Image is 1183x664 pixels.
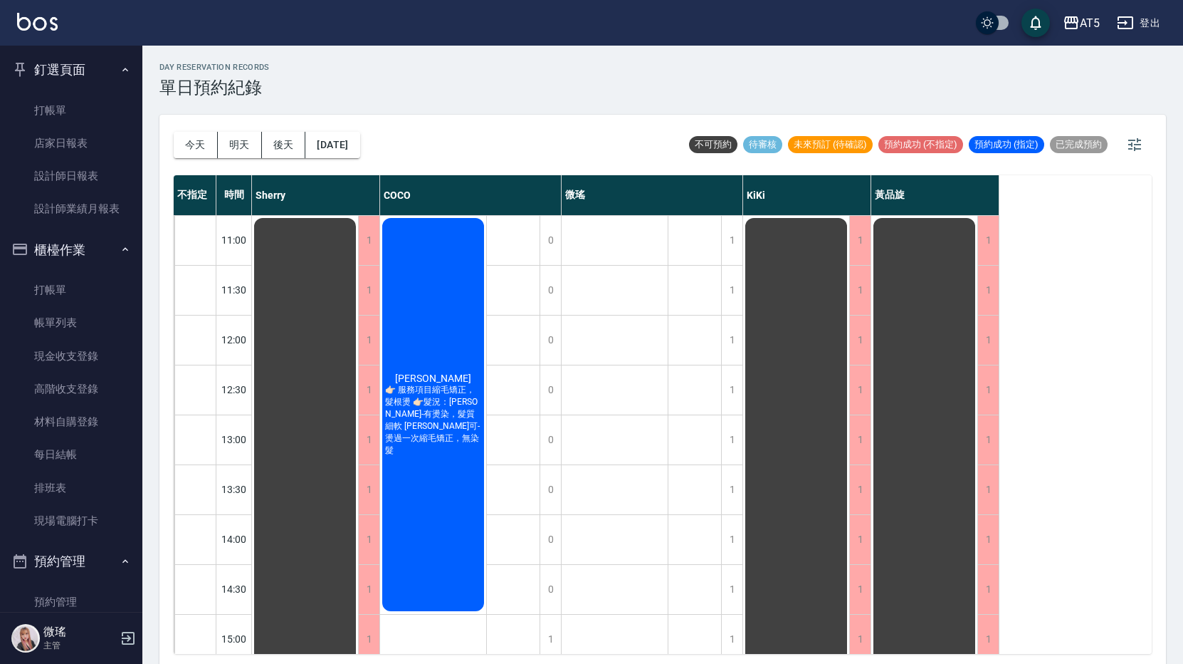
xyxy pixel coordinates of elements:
[849,565,871,614] div: 1
[358,365,379,415] div: 1
[6,127,137,160] a: 店家日報表
[540,515,561,564] div: 0
[6,438,137,471] a: 每日結帳
[788,138,873,151] span: 未來預訂 (待確認)
[218,132,262,158] button: 明天
[849,515,871,564] div: 1
[743,138,782,151] span: 待審核
[216,265,252,315] div: 11:30
[849,615,871,664] div: 1
[380,175,562,215] div: COCO
[977,365,999,415] div: 1
[849,266,871,315] div: 1
[262,132,306,158] button: 後天
[540,415,561,465] div: 0
[305,132,359,158] button: [DATE]
[382,384,484,457] span: 👉🏻 服務項目縮毛矯正，髮根燙 👉🏻髮況：[PERSON_NAME]-有燙染，髮質細軟 [PERSON_NAME]可-燙過一次縮毛矯正，無染髮
[11,624,40,653] img: Person
[721,465,742,514] div: 1
[252,175,380,215] div: Sherry
[721,316,742,365] div: 1
[216,614,252,664] div: 15:00
[216,365,252,415] div: 12:30
[159,78,270,98] h3: 單日預約紀錄
[1050,138,1108,151] span: 已完成預約
[977,266,999,315] div: 1
[977,615,999,664] div: 1
[849,316,871,365] div: 1
[174,175,216,215] div: 不指定
[6,504,137,537] a: 現場電腦打卡
[540,216,561,265] div: 0
[358,266,379,315] div: 1
[721,266,742,315] div: 1
[43,625,116,639] h5: 微瑤
[358,615,379,664] div: 1
[358,216,379,265] div: 1
[977,465,999,514] div: 1
[849,216,871,265] div: 1
[540,365,561,415] div: 0
[540,565,561,614] div: 0
[358,465,379,514] div: 1
[1080,14,1100,32] div: AT5
[159,63,270,72] h2: day Reservation records
[17,13,58,31] img: Logo
[540,316,561,365] div: 0
[6,373,137,405] a: 高階收支登錄
[6,405,137,438] a: 材料自購登錄
[216,415,252,465] div: 13:00
[849,465,871,514] div: 1
[216,465,252,514] div: 13:30
[6,306,137,339] a: 帳單列表
[6,160,137,192] a: 設計師日報表
[871,175,999,215] div: 黃品旋
[562,175,743,215] div: 微瑤
[743,175,871,215] div: KiKi
[216,215,252,265] div: 11:00
[1111,10,1166,36] button: 登出
[1021,9,1050,37] button: save
[43,639,116,652] p: 主管
[540,266,561,315] div: 0
[216,514,252,564] div: 14:00
[358,515,379,564] div: 1
[977,216,999,265] div: 1
[6,543,137,580] button: 預約管理
[6,586,137,618] a: 預約管理
[721,565,742,614] div: 1
[689,138,737,151] span: 不可預約
[174,132,218,158] button: 今天
[216,564,252,614] div: 14:30
[6,340,137,373] a: 現金收支登錄
[977,515,999,564] div: 1
[540,615,561,664] div: 1
[358,565,379,614] div: 1
[721,615,742,664] div: 1
[977,415,999,465] div: 1
[721,515,742,564] div: 1
[6,274,137,306] a: 打帳單
[392,373,474,384] span: [PERSON_NAME]
[358,316,379,365] div: 1
[216,315,252,365] div: 12:00
[6,192,137,225] a: 設計師業績月報表
[6,472,137,504] a: 排班表
[977,565,999,614] div: 1
[6,232,137,269] button: 櫃檯作業
[1057,9,1105,38] button: AT5
[849,415,871,465] div: 1
[721,216,742,265] div: 1
[6,94,137,127] a: 打帳單
[969,138,1044,151] span: 預約成功 (指定)
[878,138,963,151] span: 預約成功 (不指定)
[540,465,561,514] div: 0
[216,175,252,215] div: 時間
[849,365,871,415] div: 1
[721,415,742,465] div: 1
[721,365,742,415] div: 1
[6,51,137,88] button: 釘選頁面
[358,415,379,465] div: 1
[977,316,999,365] div: 1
